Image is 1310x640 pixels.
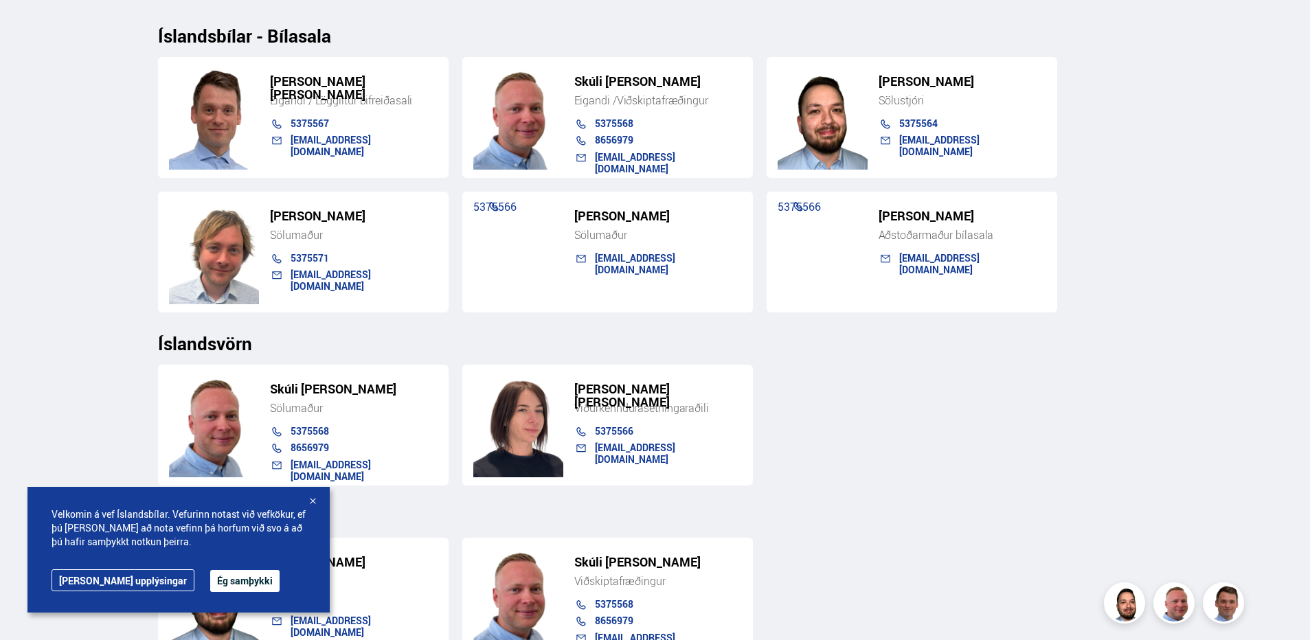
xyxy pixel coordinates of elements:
[595,424,633,437] a: 5375566
[52,569,194,591] a: [PERSON_NAME] upplýsingar
[291,117,329,130] a: 5375567
[574,556,742,569] h5: Skúli [PERSON_NAME]
[1106,584,1147,626] img: nhp88E3Fdnt1Opn2.png
[574,228,742,242] div: Sölumaður
[574,209,742,222] h5: [PERSON_NAME]
[574,573,666,588] span: Viðskiptafræðingur
[270,228,438,242] div: Sölumaður
[595,251,675,275] a: [EMAIL_ADDRESS][DOMAIN_NAME]
[158,25,1153,46] h3: Íslandsbílar - Bílasala
[595,614,633,627] a: 8656979
[595,117,633,130] a: 5375568
[595,133,633,146] a: 8656979
[473,199,517,214] a: 5375566
[270,382,438,396] h5: Skúli [PERSON_NAME]
[158,333,1153,354] h3: Íslandsvörn
[158,506,1153,527] h3: Kaupum bíla
[291,251,329,264] a: 5375571
[899,251,980,275] a: [EMAIL_ADDRESS][DOMAIN_NAME]
[595,150,675,174] a: [EMAIL_ADDRESS][DOMAIN_NAME]
[778,199,821,214] a: 5375566
[778,66,868,170] img: nhp88E3Fdnt1Opn2.png
[291,133,371,157] a: [EMAIL_ADDRESS][DOMAIN_NAME]
[270,556,438,569] h5: [PERSON_NAME]
[595,597,633,610] a: 5375568
[291,441,329,454] a: 8656979
[899,117,938,130] a: 5375564
[169,201,259,304] img: SZ4H-t_Copy_of_C.png
[291,614,371,638] a: [EMAIL_ADDRESS][DOMAIN_NAME]
[879,209,1046,222] h5: [PERSON_NAME]
[879,75,1046,88] h5: [PERSON_NAME]
[270,209,438,222] h5: [PERSON_NAME]
[270,574,438,588] div: Sölustjóri
[637,400,709,415] span: ásetningaraðili
[595,441,675,465] a: [EMAIL_ADDRESS][DOMAIN_NAME]
[574,75,742,88] h5: Skúli [PERSON_NAME]
[210,570,280,592] button: Ég samþykki
[291,268,371,292] a: [EMAIL_ADDRESS][DOMAIN_NAME]
[574,382,742,409] h5: [PERSON_NAME] [PERSON_NAME]
[169,374,259,477] img: m7PZdWzYfFvz2vuk.png
[169,66,259,170] img: FbJEzSuNWCJXmdc-.webp
[11,5,52,47] button: Open LiveChat chat widget
[270,401,438,415] div: Sölumaður
[291,424,329,437] a: 5375568
[574,401,742,415] div: Viðurkenndur
[270,75,438,101] h5: [PERSON_NAME] [PERSON_NAME]
[1155,584,1197,626] img: siFngHWaQ9KaOqBr.png
[879,228,1046,242] div: Aðstoðarmaður bílasala
[473,66,563,170] img: siFngHWaQ9KaOqBr.png
[1205,584,1246,626] img: FbJEzSuNWCJXmdc-.webp
[574,93,742,107] div: Eigandi /
[291,458,371,482] a: [EMAIL_ADDRESS][DOMAIN_NAME]
[617,93,708,108] span: Viðskiptafræðingur
[52,507,306,549] span: Velkomin á vef Íslandsbílar. Vefurinn notast við vefkökur, ef þú [PERSON_NAME] að nota vefinn þá ...
[899,133,980,157] a: [EMAIL_ADDRESS][DOMAIN_NAME]
[879,93,1046,107] div: Sölustjóri
[270,93,438,107] div: Eigandi / Löggiltur bifreiðasali
[473,374,563,477] img: TiAwD7vhpwHUHg8j.png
